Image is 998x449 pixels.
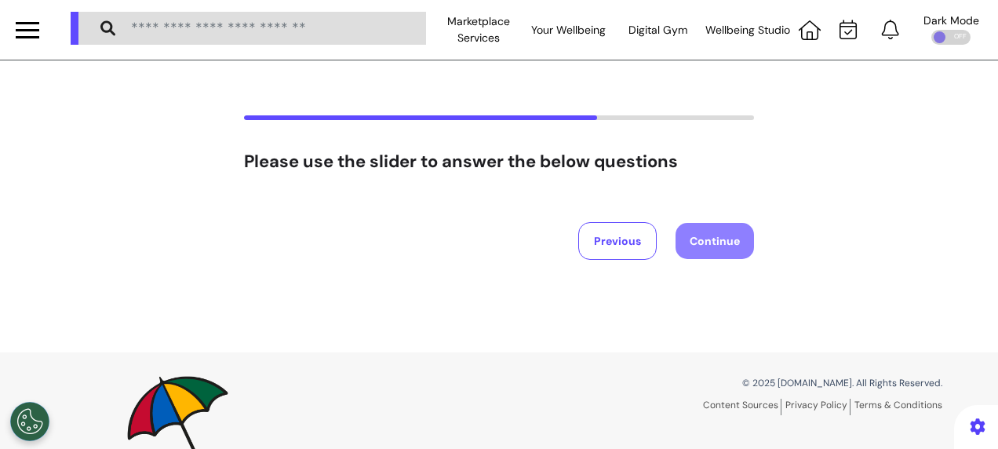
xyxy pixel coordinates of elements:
[511,376,942,390] p: © 2025 [DOMAIN_NAME]. All Rights Reserved.
[613,8,702,52] div: Digital Gym
[434,8,523,52] div: Marketplace Services
[703,8,792,52] div: Wellbeing Studio
[703,399,781,415] a: Content Sources
[578,222,657,260] button: Previous
[244,151,754,172] h2: Please use the slider to answer the below questions
[854,399,942,411] a: Terms & Conditions
[523,8,613,52] div: Your Wellbeing
[676,223,754,259] button: Continue
[931,30,971,45] div: OFF
[10,402,49,441] button: Open Preferences
[923,15,979,26] div: Dark Mode
[785,399,850,415] a: Privacy Policy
